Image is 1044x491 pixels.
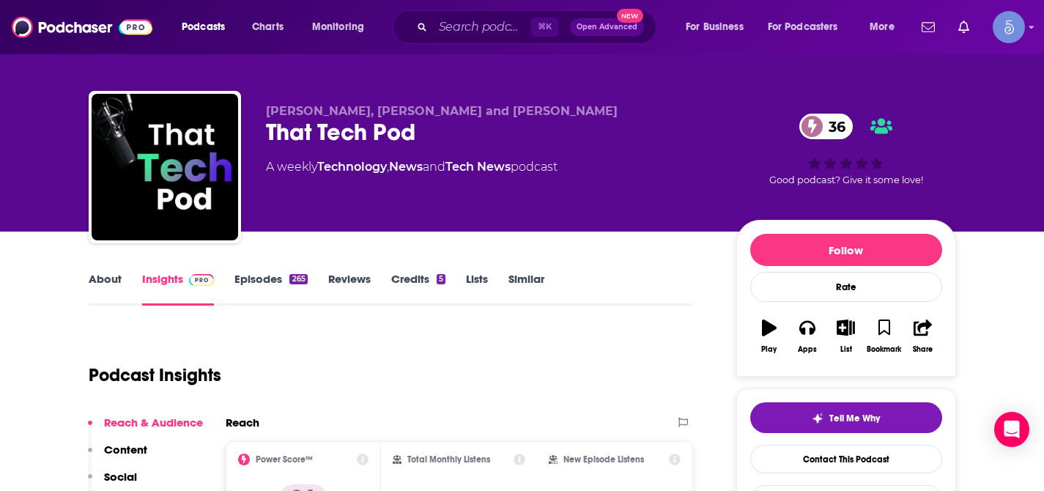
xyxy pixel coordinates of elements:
a: Lists [466,272,488,306]
h1: Podcast Insights [89,364,221,386]
a: News [389,160,423,174]
span: Podcasts [182,17,225,37]
a: Credits5 [391,272,445,306]
a: Reviews [328,272,371,306]
div: Play [761,345,777,354]
button: Open AdvancedNew [570,18,644,36]
span: Charts [252,17,284,37]
span: Tell Me Why [829,413,880,424]
span: 36 [814,114,853,139]
div: Search podcasts, credits, & more... [407,10,670,44]
img: Podchaser - Follow, Share and Rate Podcasts [12,13,152,41]
button: Apps [788,310,826,363]
button: Play [750,310,788,363]
p: Social [104,470,137,484]
a: Technology [317,160,387,174]
span: For Business [686,17,744,37]
button: open menu [758,15,859,39]
button: Show profile menu [993,11,1025,43]
button: open menu [302,15,383,39]
h2: Total Monthly Listens [407,454,490,465]
img: That Tech Pod [92,94,238,240]
span: For Podcasters [768,17,838,37]
button: Content [88,443,147,470]
span: , [387,160,389,174]
a: Similar [508,272,544,306]
span: Open Advanced [577,23,637,31]
button: Reach & Audience [88,416,203,443]
button: open menu [675,15,762,39]
div: Share [913,345,933,354]
div: Apps [798,345,817,354]
a: About [89,272,122,306]
div: 36Good podcast? Give it some love! [736,104,956,195]
button: Bookmark [865,310,903,363]
h2: Power Score™ [256,454,313,465]
div: List [840,345,852,354]
a: Episodes265 [234,272,307,306]
img: tell me why sparkle [812,413,823,424]
a: Charts [243,15,292,39]
div: A weekly podcast [266,158,558,176]
span: Monitoring [312,17,364,37]
span: Good podcast? Give it some love! [769,174,923,185]
button: open menu [859,15,913,39]
button: List [826,310,865,363]
button: Follow [750,234,942,266]
div: Rate [750,272,942,302]
div: Open Intercom Messenger [994,412,1029,447]
span: More [870,17,895,37]
span: ⌘ K [531,18,558,37]
a: InsightsPodchaser Pro [142,272,215,306]
img: User Profile [993,11,1025,43]
a: Show notifications dropdown [952,15,975,40]
a: 36 [799,114,853,139]
span: [PERSON_NAME], [PERSON_NAME] and [PERSON_NAME] [266,104,618,118]
a: Show notifications dropdown [916,15,941,40]
button: Share [903,310,941,363]
div: Bookmark [867,345,901,354]
p: Content [104,443,147,457]
p: Reach & Audience [104,416,203,429]
a: Tech News [445,160,511,174]
h2: Reach [226,416,259,429]
button: tell me why sparkleTell Me Why [750,402,942,433]
button: open menu [171,15,244,39]
span: Logged in as Spiral5-G1 [993,11,1025,43]
div: 5 [437,274,445,284]
img: Podchaser Pro [189,274,215,286]
a: Contact This Podcast [750,445,942,473]
h2: New Episode Listens [563,454,644,465]
span: and [423,160,445,174]
div: 265 [289,274,307,284]
input: Search podcasts, credits, & more... [433,15,531,39]
span: New [617,9,643,23]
